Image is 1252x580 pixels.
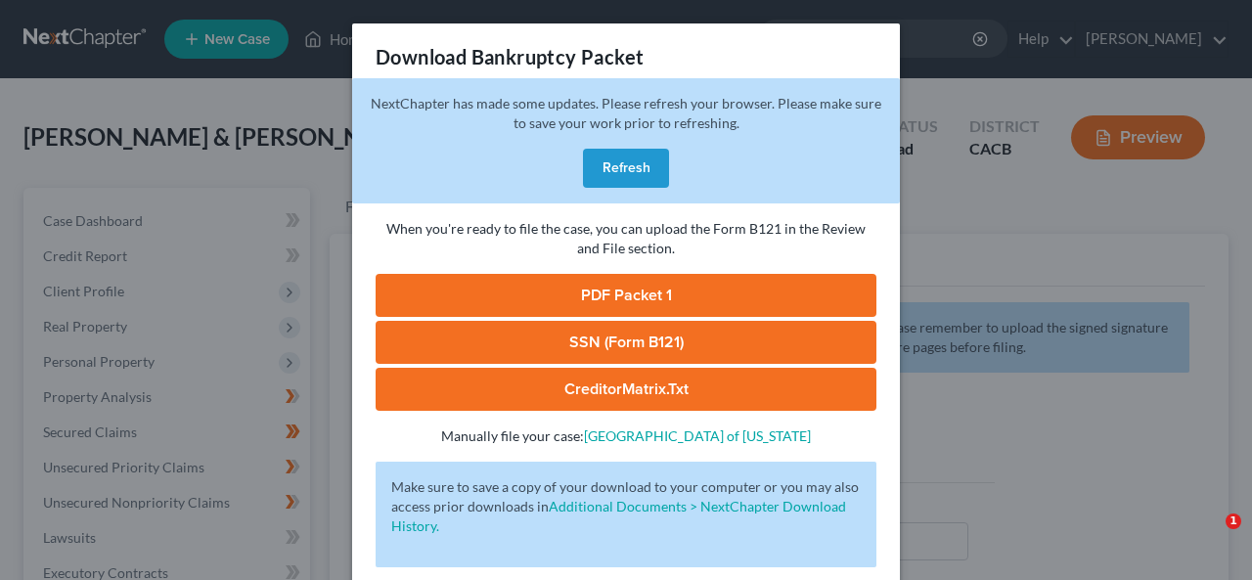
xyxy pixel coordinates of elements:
[376,368,876,411] a: CreditorMatrix.txt
[1185,513,1232,560] iframe: Intercom live chat
[584,427,811,444] a: [GEOGRAPHIC_DATA] of [US_STATE]
[391,498,846,534] a: Additional Documents > NextChapter Download History.
[376,321,876,364] a: SSN (Form B121)
[391,477,861,536] p: Make sure to save a copy of your download to your computer or you may also access prior downloads in
[376,43,644,70] h3: Download Bankruptcy Packet
[376,274,876,317] a: PDF Packet 1
[376,219,876,258] p: When you're ready to file the case, you can upload the Form B121 in the Review and File section.
[583,149,669,188] button: Refresh
[371,95,881,131] span: NextChapter has made some updates. Please refresh your browser. Please make sure to save your wor...
[1226,513,1241,529] span: 1
[376,426,876,446] p: Manually file your case:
